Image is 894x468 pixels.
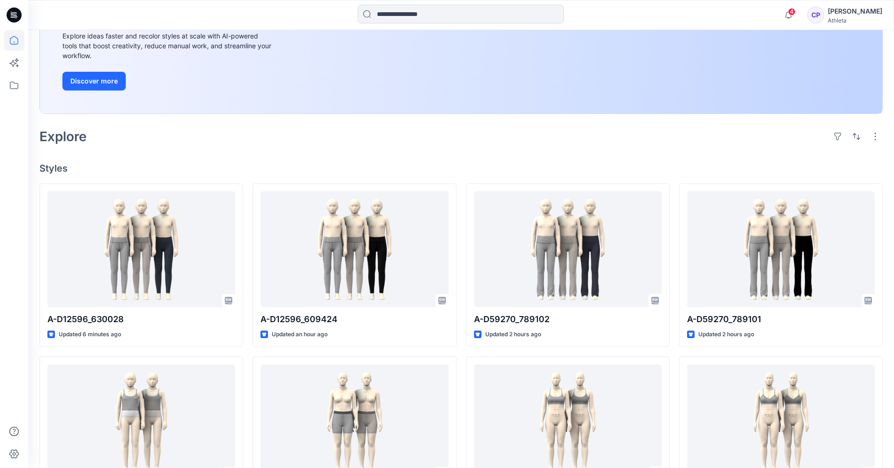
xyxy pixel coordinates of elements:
p: Updated an hour ago [272,330,328,340]
p: A-D59270_789101 [687,313,875,326]
span: 4 [788,8,795,15]
p: Updated 2 hours ago [485,330,541,340]
a: A-D59270_789102 [474,191,662,307]
h2: Explore [39,129,87,144]
a: Discover more [62,72,274,91]
p: Updated 2 hours ago [698,330,754,340]
button: Discover more [62,72,126,91]
p: A-D12596_630028 [47,313,235,326]
p: A-D12596_609424 [260,313,448,326]
div: Athleta [828,17,882,24]
div: Explore ideas faster and recolor styles at scale with AI-powered tools that boost creativity, red... [62,31,274,60]
div: CP [807,7,824,23]
div: [PERSON_NAME] [828,6,882,17]
p: A-D59270_789102 [474,313,662,326]
a: A-D59270_789101 [687,191,875,307]
h4: Styles [39,163,883,174]
a: A-D12596_609424 [260,191,448,307]
a: A-D12596_630028 [47,191,235,307]
p: Updated 6 minutes ago [59,330,121,340]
